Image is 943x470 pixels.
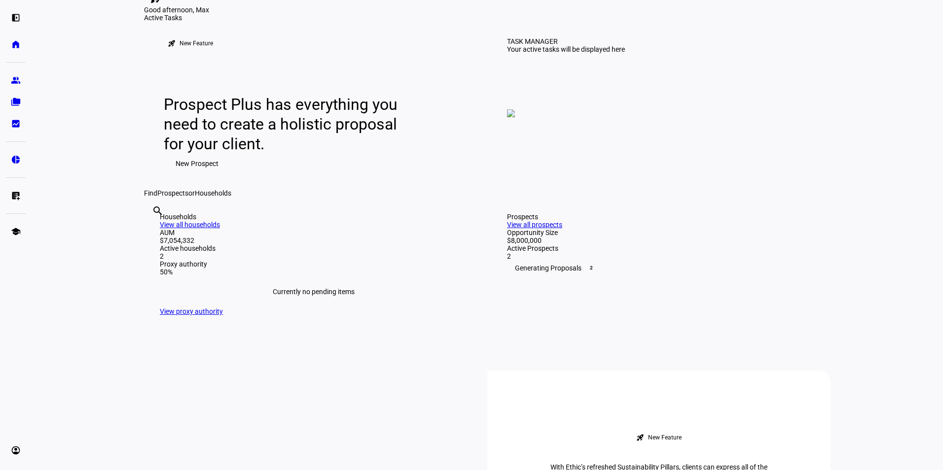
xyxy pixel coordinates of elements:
div: Prospects [507,213,815,221]
div: 2 [160,252,468,260]
div: Find or [144,189,831,197]
div: Good afternoon, Max [144,6,831,14]
div: Your active tasks will be displayed here [507,45,625,53]
div: New Feature [180,39,213,47]
div: Active Tasks [144,14,831,22]
div: Proxy authority [160,260,468,268]
div: Currently no pending items [160,276,468,307]
div: 2 [507,252,815,260]
a: home [6,34,26,54]
mat-icon: search [152,205,164,217]
a: bid_landscape [6,114,26,134]
a: pie_chart [6,150,26,169]
span: 2 [587,264,595,272]
eth-mat-symbol: folder_copy [11,97,21,107]
a: folder_copy [6,92,26,112]
span: New Prospect [176,154,218,173]
div: $8,000,000 [507,236,815,244]
eth-mat-symbol: group [11,75,21,85]
eth-mat-symbol: school [11,227,21,236]
a: View all prospects [507,221,562,229]
eth-mat-symbol: home [11,39,21,49]
div: Opportunity Size [507,229,815,236]
mat-icon: rocket_launch [168,39,176,47]
div: 50% [160,268,468,276]
span: Households [195,189,231,197]
div: Prospect Plus has everything you need to create a holistic proposal for your client. [164,95,407,154]
div: Active Prospects [507,244,815,252]
a: group [6,70,26,90]
div: $7,054,332 [160,236,468,244]
div: TASK MANAGER [507,37,558,45]
div: Households [160,213,468,221]
input: Enter name of prospect or household [152,218,154,230]
a: View all households [160,221,220,229]
eth-mat-symbol: pie_chart [11,155,21,165]
div: New Feature [648,434,682,441]
eth-mat-symbol: bid_landscape [11,119,21,129]
div: Active households [160,244,468,252]
eth-mat-symbol: left_panel_open [11,13,21,23]
button: New Prospect [164,154,230,173]
eth-mat-symbol: list_alt_add [11,191,21,201]
a: View proxy authority [160,307,223,315]
span: Prospects [157,189,188,197]
eth-mat-symbol: account_circle [11,445,21,455]
mat-icon: rocket_launch [636,434,644,441]
div: AUM [160,229,468,236]
div: Generating Proposals [507,260,815,276]
img: empty-tasks.png [507,109,515,117]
